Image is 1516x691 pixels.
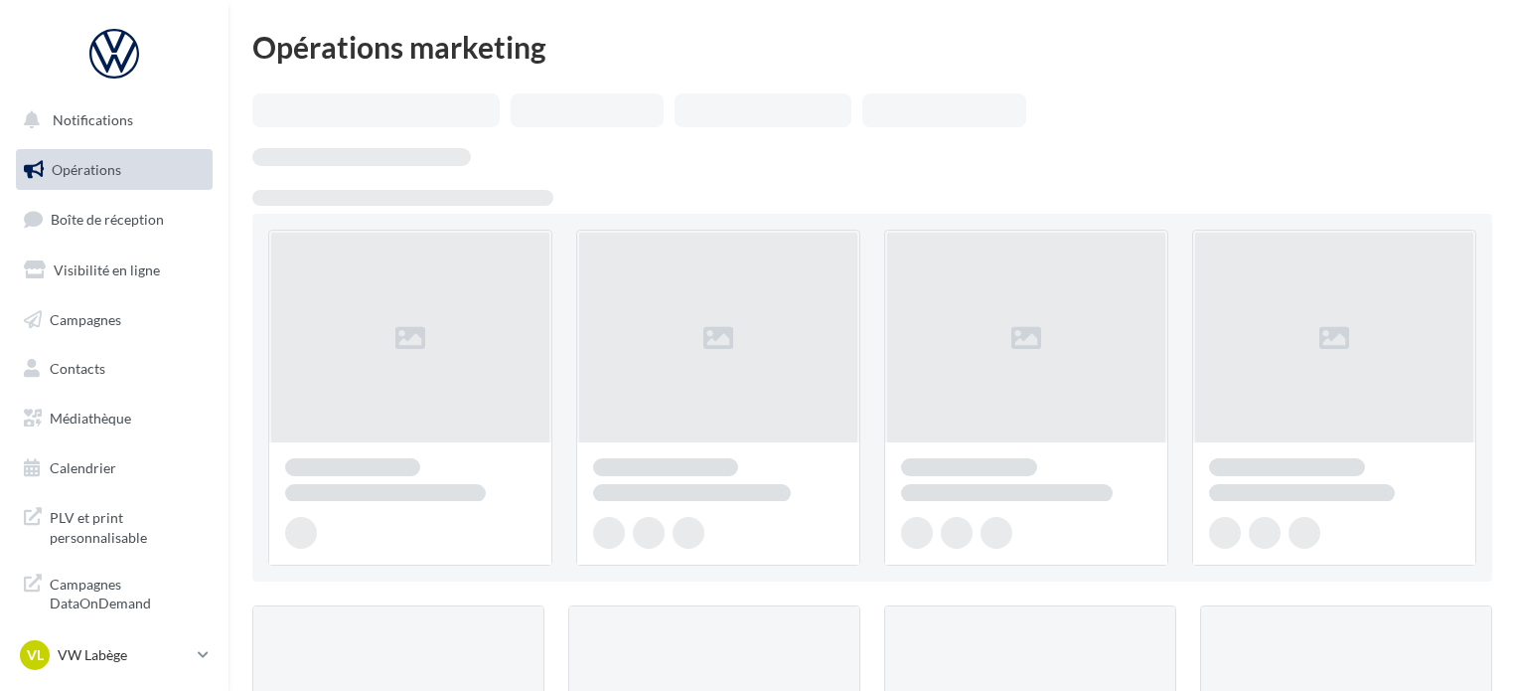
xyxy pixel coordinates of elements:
[252,32,1492,62] div: Opérations marketing
[12,198,217,241] a: Boîte de réception
[50,459,116,476] span: Calendrier
[50,504,205,547] span: PLV et print personnalisable
[16,636,213,674] a: VL VW Labège
[12,149,217,191] a: Opérations
[52,161,121,178] span: Opérations
[12,496,217,555] a: PLV et print personnalisable
[50,360,105,377] span: Contacts
[53,111,133,128] span: Notifications
[50,571,205,613] span: Campagnes DataOnDemand
[12,348,217,390] a: Contacts
[12,99,209,141] button: Notifications
[12,250,217,291] a: Visibilité en ligne
[12,398,217,439] a: Médiathèque
[50,410,131,427] span: Médiathèque
[12,447,217,489] a: Calendrier
[27,645,44,665] span: VL
[58,645,190,665] p: VW Labège
[54,261,160,278] span: Visibilité en ligne
[12,299,217,341] a: Campagnes
[50,310,121,327] span: Campagnes
[12,563,217,621] a: Campagnes DataOnDemand
[51,211,164,228] span: Boîte de réception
